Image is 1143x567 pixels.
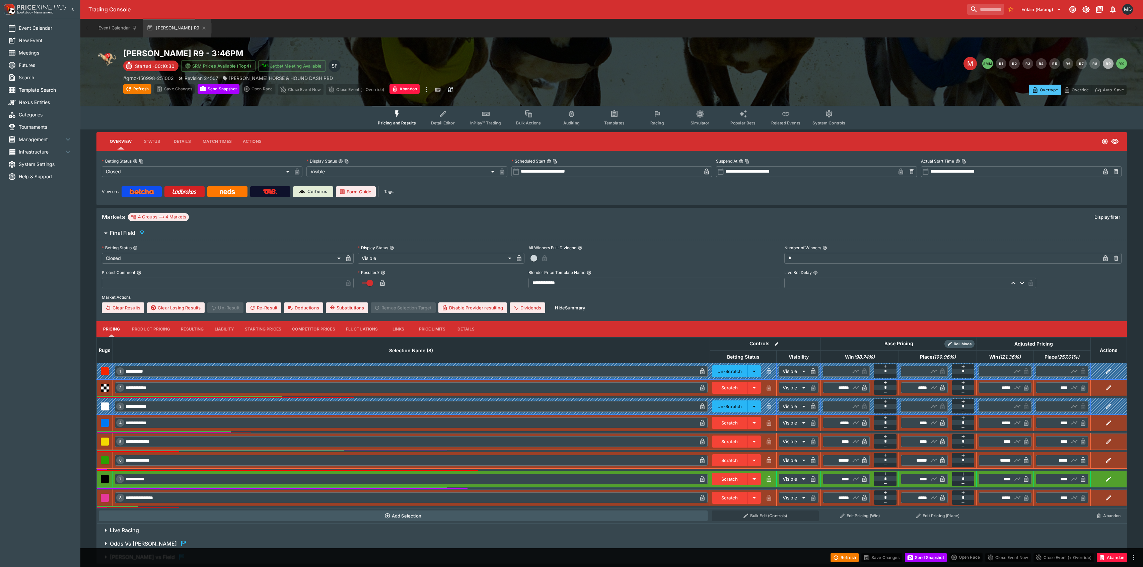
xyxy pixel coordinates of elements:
[175,321,209,337] button: Resulting
[1029,85,1127,95] div: Start From
[96,226,1127,240] button: Final Field
[932,353,956,361] em: ( 199.96 %)
[510,302,545,313] button: Dividends
[97,337,113,363] th: Rugs
[1057,353,1079,361] em: ( 257.01 %)
[383,321,414,337] button: Links
[99,510,708,521] button: Add Selection
[712,454,748,466] button: Scratch
[1029,85,1061,95] button: Overtype
[17,5,66,10] img: PriceKinetics
[955,159,960,164] button: Actual Start TimeCopy To Clipboard
[382,347,440,355] span: Selection Name (8)
[207,302,243,313] span: Un-Result
[102,158,132,164] p: Betting Status
[19,62,72,69] span: Futures
[578,246,582,250] button: All Winners Full-Dividend
[19,74,72,81] span: Search
[172,189,197,194] img: Ladbrokes
[222,75,333,82] div: GARRARD'S HORSE & HOUND DASH PBD
[229,75,333,82] p: [PERSON_NAME] HORSE & HOUND DASH PBD
[739,159,743,164] button: Suspend AtCopy To Clipboard
[779,382,808,393] div: Visible
[167,133,197,150] button: Details
[185,75,218,82] p: Revision 24507
[913,353,963,361] span: Place(199.96%)
[1009,58,1020,69] button: R2
[102,245,132,251] p: Betting Status
[998,353,1021,361] em: ( 121.36 %)
[779,366,808,377] div: Visible
[1067,3,1079,15] button: Connected to PK
[784,245,821,251] p: Number of Winners
[344,159,349,164] button: Copy To Clipboard
[139,159,144,164] button: Copy To Clipboard
[944,340,975,348] div: Show/hide Price Roll mode configuration.
[197,133,237,150] button: Match Times
[1092,85,1127,95] button: Auto-Save
[1103,58,1114,69] button: R9
[17,11,53,14] img: Sportsbook Management
[414,321,451,337] button: Price Limits
[94,19,141,37] button: Event Calendar
[133,159,138,164] button: Betting StatusCopy To Clipboard
[19,123,72,130] span: Tournaments
[123,48,625,59] h2: Copy To Clipboard
[716,158,737,164] p: Suspend At
[547,159,551,164] button: Scheduled StartCopy To Clipboard
[220,189,235,194] img: Neds
[118,477,123,481] span: 7
[358,270,379,275] p: Resulted?
[242,84,275,94] div: split button
[779,492,808,503] div: Visible
[1072,86,1089,93] p: Override
[516,120,541,125] span: Bulk Actions
[147,302,205,313] button: Clear Losing Results
[246,302,281,313] button: Re-Result
[982,58,993,69] button: SMM
[1037,353,1087,361] span: Place(257.01%)
[378,120,416,125] span: Pricing and Results
[88,6,965,13] div: Trading Console
[779,474,808,484] div: Visible
[102,213,125,221] h5: Markets
[118,420,123,425] span: 4
[336,186,376,197] a: Form Guide
[961,159,966,164] button: Copy To Clipboard
[921,158,954,164] p: Actual Start Time
[745,159,749,164] button: Copy To Clipboard
[118,439,123,444] span: 5
[823,510,897,521] button: Edit Pricing (Win)
[712,436,748,448] button: Scratch
[977,337,1090,350] th: Adjusted Pricing
[329,60,341,72] div: Sugaluopea Filipaina
[306,166,496,177] div: Visible
[358,245,388,251] p: Display Status
[118,404,123,409] span: 3
[389,246,394,250] button: Display Status
[813,270,818,275] button: Live Bet Delay
[389,84,420,94] button: Abandon
[650,120,664,125] span: Racing
[19,49,72,56] span: Meetings
[262,63,269,69] img: jetbet-logo.svg
[133,246,138,250] button: Betting Status
[854,353,875,361] em: ( 98.74 %)
[691,120,709,125] span: Simulator
[528,270,585,275] p: Blender Price Template Name
[338,159,343,164] button: Display StatusCopy To Clipboard
[341,321,383,337] button: Fluctuations
[209,321,239,337] button: Liability
[982,353,1028,361] span: Win(121.36%)
[19,161,72,168] span: System Settings
[511,158,545,164] p: Scheduled Start
[1017,4,1065,15] button: Select Tenant
[102,292,1122,302] label: Market Actions
[963,57,977,70] div: Edit Meeting
[110,527,139,534] h6: Live Racing
[19,86,72,93] span: Template Search
[181,60,256,72] button: SRM Prices Available (Top4)
[1090,337,1127,363] th: Actions
[118,369,123,374] span: 1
